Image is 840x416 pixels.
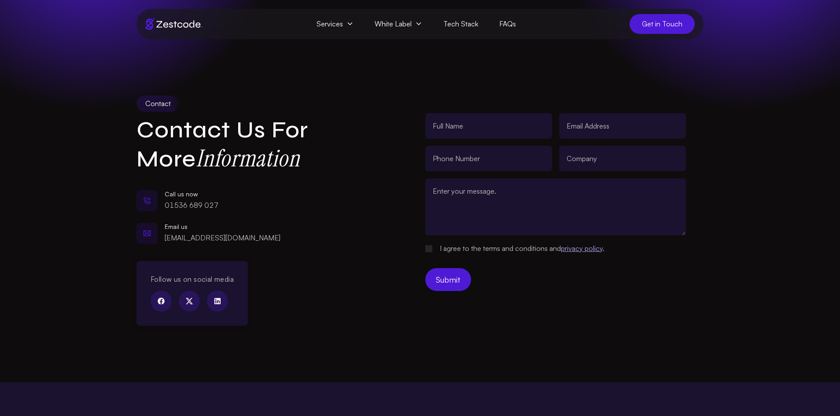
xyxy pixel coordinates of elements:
img: Brand logo of zestcode digital [145,18,203,30]
h3: Follow us on social media [151,275,234,283]
span: White Label [364,14,433,34]
a: facebook [151,291,172,312]
input: Please set placeholder [425,245,432,252]
a: privacy policy [561,244,603,253]
p: 01536 689 027 [165,199,218,212]
div: Contact [136,96,180,112]
input: Email Address [559,113,686,139]
a: FAQs [489,14,527,34]
a: Get in Touch [630,14,695,34]
label: I agree to the terms and conditions and . [440,243,604,254]
a: [EMAIL_ADDRESS][DOMAIN_NAME] [165,233,280,242]
div: Call us now [165,190,218,199]
h1: Contact Us for More [136,116,362,173]
a: twitter [179,291,200,312]
strong: Information [196,143,300,173]
span: Services [306,14,364,34]
a: Tech Stack [433,14,489,34]
button: Submit [425,268,471,291]
input: Company [559,146,686,171]
input: Full Name [425,113,552,139]
div: Email us [165,222,280,231]
input: Phone Number [425,146,552,171]
a: linkedin [207,291,228,312]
